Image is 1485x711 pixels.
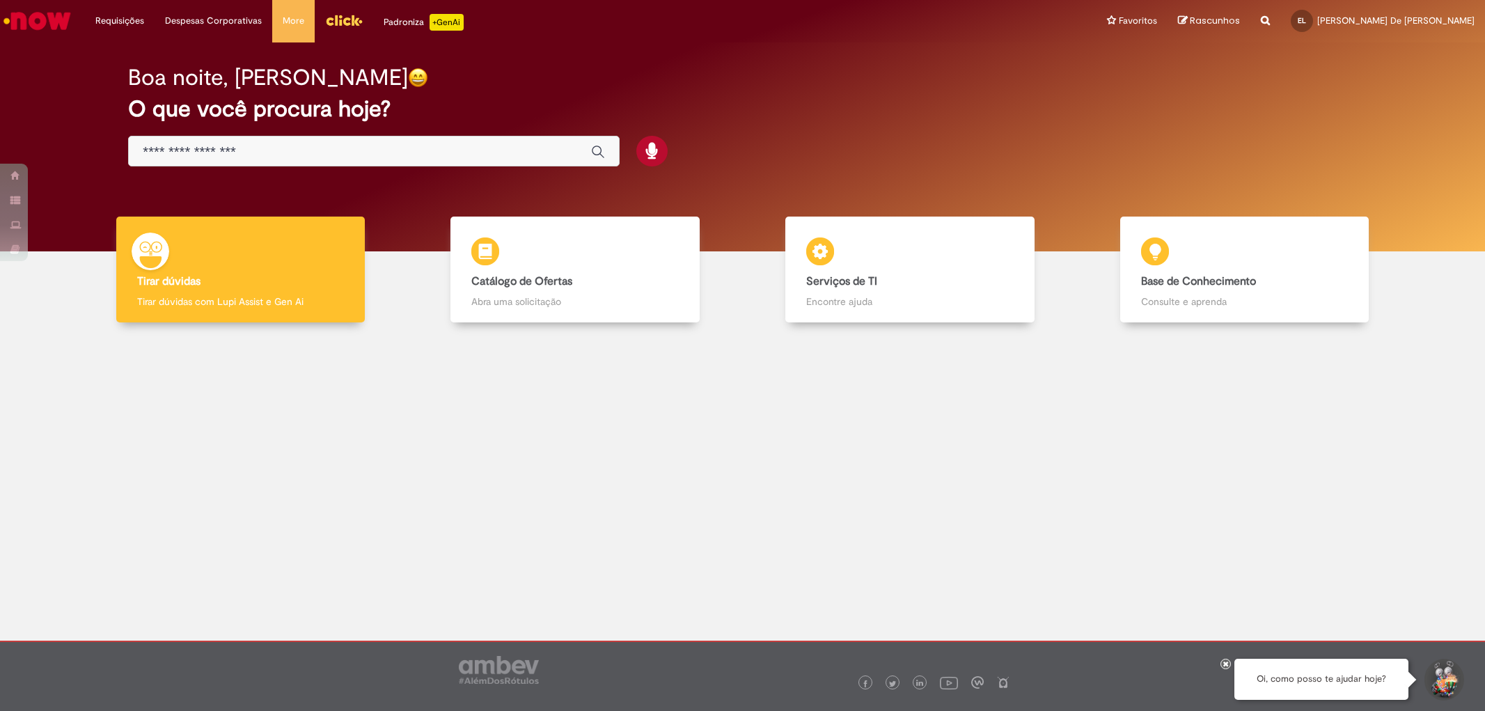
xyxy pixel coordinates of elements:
div: Oi, como posso te ajudar hoje? [1234,659,1408,700]
a: Rascunhos [1178,15,1240,28]
div: Padroniza [384,14,464,31]
a: Tirar dúvidas Tirar dúvidas com Lupi Assist e Gen Ai [73,217,408,323]
p: Consulte e aprenda [1141,295,1348,308]
img: happy-face.png [408,68,428,88]
img: logo_footer_facebook.png [862,680,869,687]
b: Base de Conhecimento [1141,274,1256,288]
b: Serviços de TI [806,274,877,288]
p: Tirar dúvidas com Lupi Assist e Gen Ai [137,295,344,308]
a: Serviços de TI Encontre ajuda [743,217,1078,323]
span: Requisições [95,14,144,28]
img: logo_footer_linkedin.png [916,680,923,688]
a: Catálogo de Ofertas Abra uma solicitação [408,217,743,323]
span: EL [1298,16,1306,25]
img: click_logo_yellow_360x200.png [325,10,363,31]
img: logo_footer_ambev_rotulo_gray.png [459,656,539,684]
img: logo_footer_naosei.png [997,676,1009,689]
a: Base de Conhecimento Consulte e aprenda [1077,217,1412,323]
b: Tirar dúvidas [137,274,201,288]
span: Rascunhos [1190,14,1240,27]
button: Iniciar Conversa de Suporte [1422,659,1464,701]
img: ServiceNow [1,7,73,35]
span: Favoritos [1119,14,1157,28]
p: Abra uma solicitação [471,295,678,308]
h2: Boa noite, [PERSON_NAME] [128,65,408,90]
img: logo_footer_youtube.png [940,673,958,692]
img: logo_footer_twitter.png [889,680,896,687]
b: Catálogo de Ofertas [471,274,572,288]
span: Despesas Corporativas [165,14,262,28]
p: +GenAi [430,14,464,31]
h2: O que você procura hoje? [128,97,1356,121]
p: Encontre ajuda [806,295,1013,308]
span: [PERSON_NAME] De [PERSON_NAME] [1317,15,1475,26]
span: More [283,14,304,28]
img: logo_footer_workplace.png [971,676,984,689]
